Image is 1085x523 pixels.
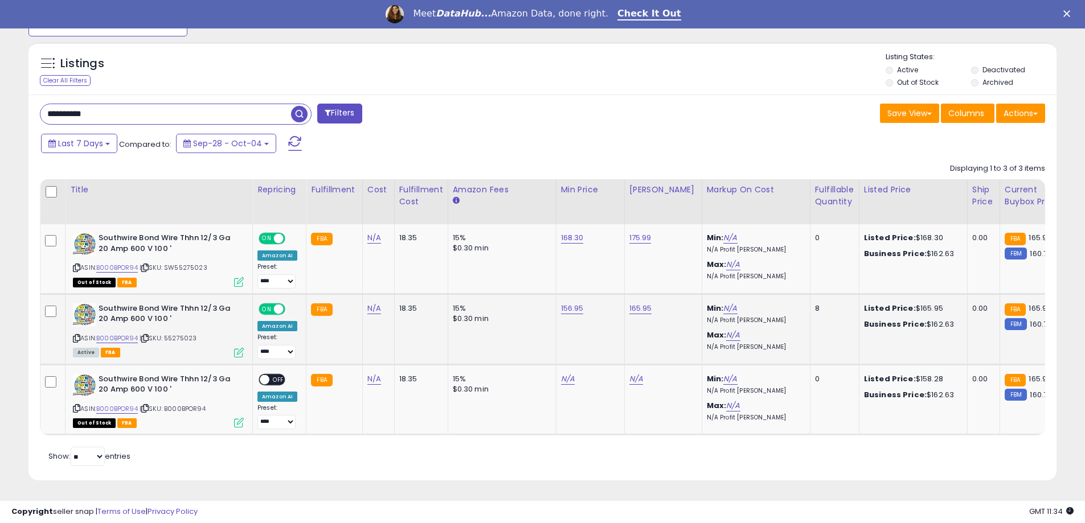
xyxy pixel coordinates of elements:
b: Business Price: [864,248,927,259]
div: $158.28 [864,374,959,384]
span: Show: entries [48,451,130,462]
p: Listing States: [886,52,1057,63]
div: Fulfillable Quantity [815,184,854,208]
div: Ship Price [972,184,995,208]
small: Amazon Fees. [453,196,460,206]
a: N/A [726,400,740,411]
button: Save View [880,104,939,123]
small: FBM [1005,389,1027,401]
div: 18.35 [399,233,439,243]
span: FBA [117,418,137,428]
p: N/A Profit [PERSON_NAME] [707,343,801,351]
div: 18.35 [399,303,439,314]
div: 0.00 [972,303,991,314]
b: Listed Price: [864,373,916,384]
a: N/A [726,330,740,341]
span: | SKU: 55275023 [140,333,197,343]
a: N/A [723,232,737,244]
div: $162.63 [864,319,959,330]
p: N/A Profit [PERSON_NAME] [707,273,801,281]
small: FBA [311,233,332,245]
b: Min: [707,303,724,314]
strong: Copyright [11,506,53,517]
p: N/A Profit [PERSON_NAME] [707,387,801,395]
a: N/A [629,373,643,385]
label: Deactivated [982,65,1025,75]
div: $162.63 [864,249,959,259]
div: 0.00 [972,233,991,243]
a: B000BPOR94 [96,333,138,343]
div: 0 [815,374,850,384]
div: $165.95 [864,303,959,314]
a: N/A [367,303,381,314]
a: B000BPOR94 [96,263,138,273]
span: OFF [269,374,288,384]
div: 0.00 [972,374,991,384]
a: Privacy Policy [148,506,198,517]
span: 160.79 [1030,319,1052,330]
small: FBA [311,303,332,316]
div: Current Buybox Price [1005,184,1063,208]
b: Business Price: [864,319,927,330]
a: N/A [726,259,740,270]
a: Check It Out [617,8,681,20]
span: | SKU: SW55275023 [140,263,207,272]
a: 168.30 [561,232,584,244]
span: 2025-10-14 11:34 GMT [1029,506,1074,517]
b: Max: [707,259,727,270]
a: N/A [723,373,737,385]
a: N/A [367,232,381,244]
div: Amazon AI [257,250,297,261]
div: Amazon AI [257,392,297,402]
b: Southwire Bond Wire Thhn 12/3 Ga 20 Amp 600 V 100 ' [99,303,237,327]
div: Preset: [257,263,297,289]
button: Sep-28 - Oct-04 [176,134,276,153]
div: Preset: [257,333,297,359]
b: Southwire Bond Wire Thhn 12/3 Ga 20 Amp 600 V 100 ' [99,374,237,398]
small: FBA [1005,374,1026,386]
img: 61fvv+h-GbL._SL40_.jpg [73,233,96,256]
div: Close [1063,10,1075,17]
p: N/A Profit [PERSON_NAME] [707,316,801,324]
b: Max: [707,400,727,411]
a: N/A [367,373,381,385]
span: All listings that are currently out of stock and unavailable for purchase on Amazon [73,278,116,287]
p: N/A Profit [PERSON_NAME] [707,414,801,422]
div: Amazon AI [257,321,297,331]
div: Markup on Cost [707,184,805,196]
a: 165.95 [629,303,652,314]
label: Active [897,65,918,75]
div: 15% [453,233,547,243]
div: Clear All Filters [40,75,91,86]
div: Amazon Fees [453,184,551,196]
span: All listings currently available for purchase on Amazon [73,348,99,357]
span: FBA [101,348,120,357]
div: $0.30 min [453,243,547,253]
b: Business Price: [864,389,927,400]
span: All listings that are currently out of stock and unavailable for purchase on Amazon [73,418,116,428]
div: 18.35 [399,374,439,384]
small: FBM [1005,248,1027,260]
span: 165.95 [1029,303,1051,314]
div: ASIN: [73,233,244,286]
b: Listed Price: [864,303,916,314]
span: FBA [117,278,137,287]
div: Min Price [561,184,620,196]
div: $0.30 min [453,314,547,324]
a: N/A [723,303,737,314]
div: 15% [453,374,547,384]
div: Displaying 1 to 3 of 3 items [950,163,1045,174]
b: Min: [707,373,724,384]
label: Archived [982,77,1013,87]
span: Compared to: [119,139,171,150]
button: Actions [996,104,1045,123]
div: Repricing [257,184,301,196]
img: Profile image for Georgie [386,5,404,23]
small: FBM [1005,318,1027,330]
span: OFF [284,304,302,314]
small: FBA [1005,303,1026,316]
a: B000BPOR94 [96,404,138,414]
div: Title [70,184,248,196]
div: Meet Amazon Data, done right. [413,8,608,19]
div: seller snap | | [11,506,198,517]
